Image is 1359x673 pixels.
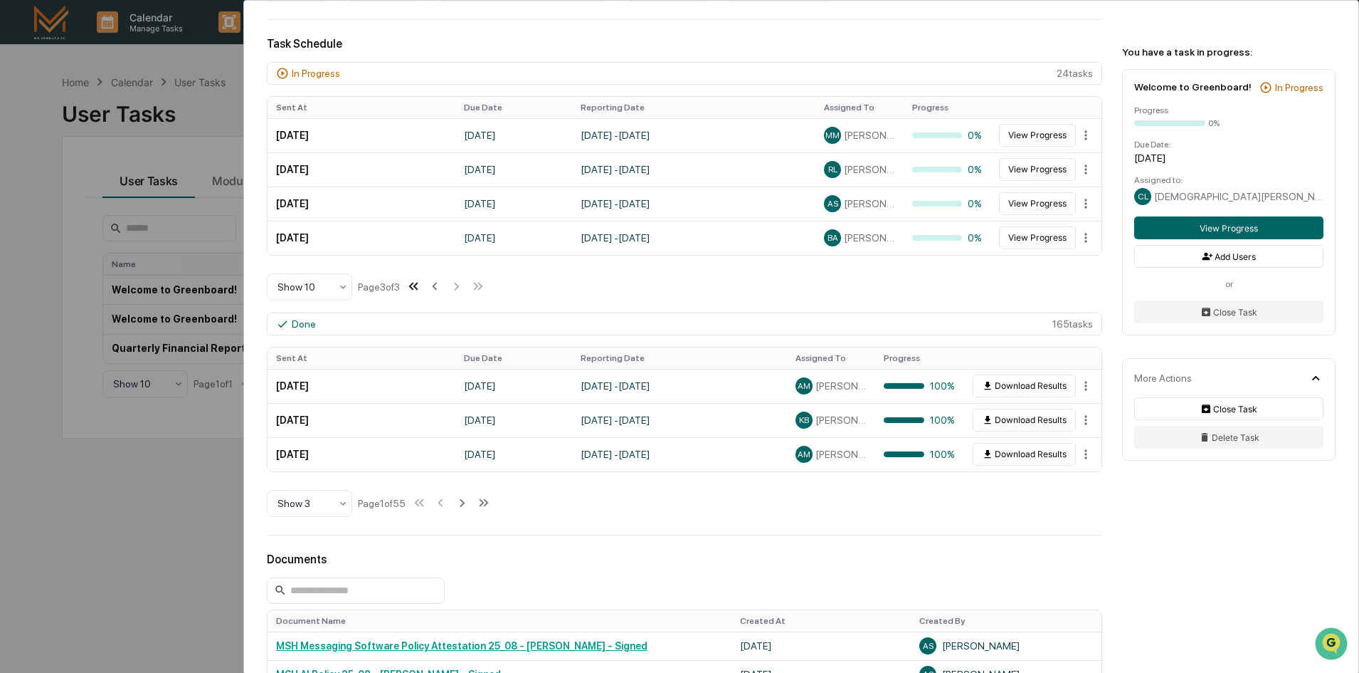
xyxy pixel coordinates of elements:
th: Progress [904,97,992,118]
span: [PERSON_NAME] [815,449,867,460]
div: 0% [912,232,983,244]
td: [DATE] [455,403,572,437]
button: Download Results [973,443,1076,466]
div: Welcome to Greenboard! [1134,81,1252,93]
div: 0% [912,198,983,209]
div: 24 task s [267,62,1102,85]
span: [PERSON_NAME] [844,198,895,209]
td: [DATE] - [DATE] [572,403,787,437]
div: 100% [884,380,955,392]
td: [DATE] [268,221,455,255]
button: Start new chat [242,113,259,130]
span: AM [798,449,810,459]
button: Delete Task [1134,426,1323,449]
td: [DATE] - [DATE] [572,187,815,221]
td: [DATE] [455,187,572,221]
button: View Progress [999,226,1076,249]
td: [DATE] [455,437,572,471]
span: KB [799,415,809,425]
td: [DATE] - [DATE] [572,369,787,403]
span: MM [825,130,840,140]
th: Reporting Date [572,97,815,118]
a: 🗄️Attestations [97,174,182,199]
span: [PERSON_NAME] [844,164,895,175]
th: Created At [731,610,911,632]
div: Page 1 of 55 [358,498,406,509]
div: 100% [884,414,955,426]
th: Due Date [455,348,572,369]
div: Documents [267,553,1102,566]
button: Download Results [973,409,1076,432]
button: Download Results [973,375,1076,397]
span: AM [798,381,810,391]
span: RL [828,165,837,174]
span: [PERSON_NAME] [815,414,867,426]
div: 0% [912,164,983,175]
th: Due Date [455,97,572,118]
div: 165 task s [267,313,1102,335]
span: CL [1138,192,1148,202]
th: Reporting Date [572,348,787,369]
div: [DATE] [1134,152,1323,164]
th: Progress [875,348,963,369]
iframe: Open customer support [1313,626,1352,664]
td: [DATE] [455,369,572,403]
span: Pylon [142,241,172,252]
td: [DATE] - [DATE] [572,118,815,152]
button: Close Task [1134,397,1323,420]
div: We're available if you need us! [48,123,180,135]
th: Created By [911,610,1101,632]
a: 🔎Data Lookup [9,201,95,226]
span: Data Lookup [28,207,90,221]
span: [PERSON_NAME] [844,232,895,244]
td: [DATE] - [DATE] [572,221,815,255]
div: 🗄️ [103,181,115,192]
td: [DATE] [268,187,455,221]
a: 🖐️Preclearance [9,174,97,199]
div: Due Date: [1134,140,1323,150]
th: Document Name [268,610,731,632]
a: MSH Messaging Software Policy Attestation 25_08 - [PERSON_NAME] - Signed [276,640,647,652]
td: [DATE] [455,152,572,187]
td: [DATE] [455,118,572,152]
td: [DATE] - [DATE] [572,152,815,187]
span: [DEMOGRAPHIC_DATA][PERSON_NAME] [1154,191,1323,202]
span: AS [923,641,934,651]
th: Sent At [268,348,455,369]
th: Sent At [268,97,455,118]
span: Attestations [117,179,176,194]
span: [PERSON_NAME] [844,130,895,141]
span: [PERSON_NAME] [815,380,867,392]
div: Task Schedule [267,37,1102,51]
span: Preclearance [28,179,92,194]
span: BA [827,233,838,243]
a: Powered byPylon [100,241,172,252]
div: More Actions [1134,372,1192,384]
td: [DATE] [268,437,455,471]
div: Progress [1134,105,1323,115]
th: Assigned To [787,348,875,369]
div: 100% [884,449,955,460]
button: Add Users [1134,245,1323,268]
div: 0% [1208,118,1220,128]
div: 🖐️ [14,181,26,192]
button: View Progress [999,192,1076,215]
th: Assigned To [815,97,904,118]
button: Close Task [1134,301,1323,323]
td: [DATE] [455,221,572,255]
div: 0% [912,130,983,141]
td: [DATE] [268,118,455,152]
button: View Progress [1134,216,1323,239]
div: or [1134,279,1323,289]
td: [DATE] [268,152,455,187]
div: In Progress [1275,82,1323,93]
div: Assigned to: [1134,175,1323,185]
button: View Progress [999,158,1076,181]
td: [DATE] [268,403,455,437]
div: Start new chat [48,109,233,123]
td: [DATE] - [DATE] [572,437,787,471]
div: Page 3 of 3 [358,281,400,293]
div: You have a task in progress: [1122,46,1336,58]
